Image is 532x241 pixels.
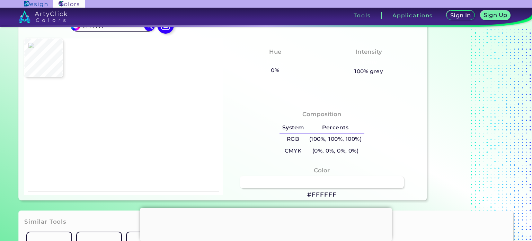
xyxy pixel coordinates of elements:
h5: 0% [268,66,282,75]
a: Sign Up [480,10,511,20]
h4: Composition [302,109,342,119]
h5: RGB [280,134,307,145]
h3: None [264,58,287,66]
h3: Tools [354,13,371,18]
h3: #FFFFFF [307,191,336,199]
h5: (100%, 100%, 100%) [307,134,364,145]
h4: Color [314,165,330,175]
img: ArtyClick Design logo [24,1,47,7]
img: logo_artyclick_colors_white.svg [19,10,68,23]
h3: Applications [392,13,433,18]
h5: Sign In [450,12,471,18]
iframe: Advertisement [140,208,392,239]
h4: Intensity [356,47,382,57]
h3: Similar Tools [24,218,66,226]
h5: 100% grey [354,67,383,76]
h3: None [357,58,380,66]
a: Sign In [446,10,475,20]
h5: (0%, 0%, 0%, 0%) [307,145,364,157]
h5: CMYK [280,145,307,157]
h5: Sign Up [483,12,508,18]
h5: Percents [307,122,364,134]
h4: Hue [269,47,281,57]
img: c448f29e-e57b-4290-abc2-d3f683e12e82 [28,42,219,192]
h5: System [280,122,307,134]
